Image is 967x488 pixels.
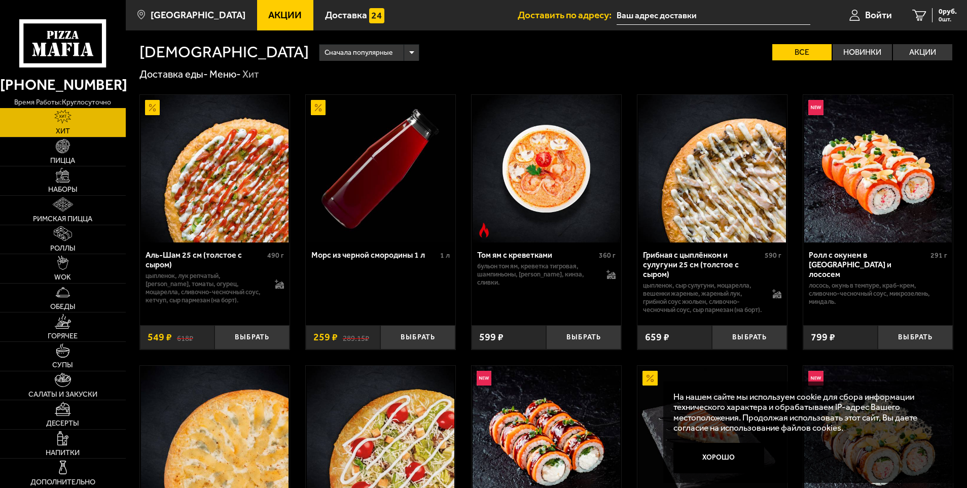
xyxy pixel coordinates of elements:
a: Грибная с цыплёнком и сулугуни 25 см (толстое с сыром) [637,95,787,242]
span: Акции [268,10,302,20]
a: Острое блюдоТом ям с креветками [472,95,621,242]
span: Обеды [50,303,76,310]
span: 291 г [930,251,947,260]
span: 360 г [599,251,616,260]
p: цыпленок, лук репчатый, [PERSON_NAME], томаты, огурец, моцарелла, сливочно-чесночный соус, кетчуп... [146,272,265,304]
span: 259 ₽ [313,332,338,342]
img: Грибная с цыплёнком и сулугуни 25 см (толстое с сыром) [638,95,786,242]
p: цыпленок, сыр сулугуни, моцарелла, вешенки жареные, жареный лук, грибной соус Жюльен, сливочно-че... [643,282,763,314]
img: Аль-Шам 25 см (толстое с сыром) [141,95,289,242]
span: 0 шт. [939,16,957,22]
span: Горячее [48,333,78,340]
h1: [DEMOGRAPHIC_DATA] [139,44,309,60]
s: 618 ₽ [177,332,193,342]
span: Доставка [325,10,367,20]
img: Акционный [642,371,658,386]
label: Новинки [833,44,892,60]
label: Все [772,44,832,60]
span: Роллы [50,245,76,252]
input: Ваш адрес доставки [617,6,810,25]
span: 599 ₽ [479,332,504,342]
span: Супы [52,362,73,369]
span: Дополнительно [30,479,95,486]
p: На нашем сайте мы используем cookie для сбора информации технического характера и обрабатываем IP... [673,392,937,433]
span: Римская пицца [33,216,92,223]
img: 15daf4d41897b9f0e9f617042186c801.svg [369,8,384,23]
img: Новинка [477,371,492,386]
img: Острое блюдо [477,223,492,238]
span: Наборы [48,186,78,193]
img: Новинка [808,100,823,115]
s: 289.15 ₽ [343,332,369,342]
span: Доставить по адресу: [518,10,617,20]
a: АкционныйМорс из черной смородины 1 л [306,95,455,242]
span: 799 ₽ [811,332,835,342]
button: Выбрать [214,325,290,350]
img: Новинка [808,371,823,386]
span: WOK [54,274,71,281]
button: Хорошо [673,443,764,473]
div: Том ям с креветками [477,250,596,260]
span: [GEOGRAPHIC_DATA] [151,10,245,20]
div: Хит [242,68,259,81]
span: Напитки [46,449,80,457]
img: Ролл с окунем в темпуре и лососем [804,95,952,242]
p: лосось, окунь в темпуре, краб-крем, сливочно-чесночный соус, микрозелень, миндаль. [809,282,947,306]
div: Грибная с цыплёнком и сулугуни 25 см (толстое с сыром) [643,250,762,279]
div: Аль-Шам 25 см (толстое с сыром) [146,250,265,269]
a: АкционныйАль-Шам 25 см (толстое с сыром) [140,95,290,242]
span: 0 руб. [939,8,957,15]
span: Салаты и закуски [28,391,97,398]
button: Выбрать [878,325,953,350]
button: Выбрать [546,325,621,350]
a: Доставка еды- [139,68,208,80]
span: 590 г [765,251,781,260]
button: Выбрать [712,325,787,350]
span: 1 л [440,251,450,260]
span: Войти [865,10,892,20]
a: Меню- [209,68,241,80]
img: Том ям с креветками [473,95,620,242]
img: Морс из черной смородины 1 л [307,95,454,242]
span: 549 ₽ [148,332,172,342]
span: 490 г [267,251,284,260]
button: Выбрать [380,325,455,350]
div: Ролл с окунем в [GEOGRAPHIC_DATA] и лососем [809,250,928,279]
div: Морс из черной смородины 1 л [311,250,438,260]
span: Сначала популярные [325,43,392,62]
img: Акционный [311,100,326,115]
span: Десерты [46,420,79,427]
img: Акционный [145,100,160,115]
label: Акции [893,44,952,60]
span: Пицца [50,157,75,164]
span: 659 ₽ [645,332,669,342]
a: НовинкаРолл с окунем в темпуре и лососем [803,95,953,242]
span: Хит [56,128,70,135]
p: бульон том ям, креветка тигровая, шампиньоны, [PERSON_NAME], кинза, сливки. [477,262,597,287]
